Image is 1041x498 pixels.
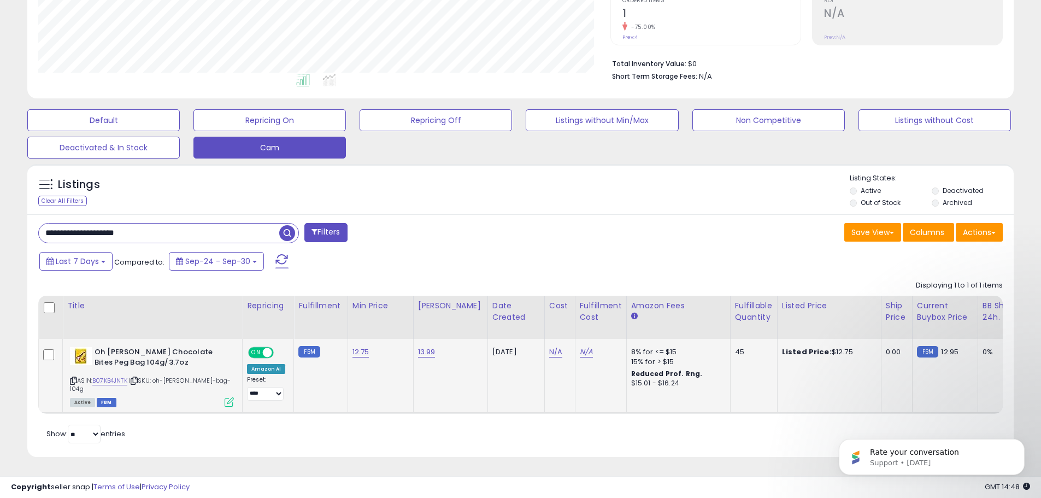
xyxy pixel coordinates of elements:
[631,369,703,378] b: Reduced Prof. Rng.
[298,346,320,358] small: FBM
[631,357,722,367] div: 15% for > $15
[903,223,954,242] button: Columns
[418,300,483,312] div: [PERSON_NAME]
[352,300,409,312] div: Min Price
[298,300,343,312] div: Fulfillment
[886,300,908,323] div: Ship Price
[193,137,346,159] button: Cam
[631,379,722,388] div: $15.01 - $16.24
[11,482,190,493] div: seller snap | |
[943,186,984,195] label: Deactivated
[97,398,116,407] span: FBM
[622,7,801,22] h2: 1
[956,223,1003,242] button: Actions
[735,300,773,323] div: Fulfillable Quantity
[95,347,227,370] b: Oh [PERSON_NAME] Chocolate Bites Peg Bag 104g/3.7oz
[39,252,113,271] button: Last 7 Days
[11,482,51,492] strong: Copyright
[782,347,873,357] div: $12.75
[580,300,622,323] div: Fulfillment Cost
[272,348,290,358] span: OFF
[360,109,512,131] button: Repricing Off
[114,257,164,267] span: Compared to:
[622,34,638,40] small: Prev: 4
[910,227,944,238] span: Columns
[822,416,1041,493] iframe: Intercom notifications message
[93,482,140,492] a: Terms of Use
[917,346,938,358] small: FBM
[983,300,1022,323] div: BB Share 24h.
[352,347,369,358] a: 12.75
[824,7,1002,22] h2: N/A
[247,376,285,401] div: Preset:
[886,347,904,357] div: 0.00
[861,198,901,207] label: Out of Stock
[549,300,571,312] div: Cost
[850,173,1014,184] p: Listing States:
[38,196,87,206] div: Clear All Filters
[67,300,238,312] div: Title
[27,137,180,159] button: Deactivated & In Stock
[70,398,95,407] span: All listings currently available for purchase on Amazon
[861,186,881,195] label: Active
[631,312,638,321] small: Amazon Fees.
[735,347,769,357] div: 45
[844,223,901,242] button: Save View
[185,256,250,267] span: Sep-24 - Sep-30
[169,252,264,271] button: Sep-24 - Sep-30
[492,300,540,323] div: Date Created
[249,348,263,358] span: ON
[70,376,231,392] span: | SKU: oh-[PERSON_NAME]-bag-104g
[983,347,1019,357] div: 0%
[631,300,726,312] div: Amazon Fees
[612,72,697,81] b: Short Term Storage Fees:
[824,34,845,40] small: Prev: N/A
[943,198,972,207] label: Archived
[193,109,346,131] button: Repricing On
[631,347,722,357] div: 8% for <= $15
[858,109,1011,131] button: Listings without Cost
[56,256,99,267] span: Last 7 Days
[46,429,125,439] span: Show: entries
[699,71,712,81] span: N/A
[627,23,656,31] small: -75.00%
[492,347,536,357] div: [DATE]
[692,109,845,131] button: Non Competitive
[247,364,285,374] div: Amazon AI
[58,177,100,192] h5: Listings
[247,300,289,312] div: Repricing
[92,376,127,385] a: B07KB4JNTK
[916,280,1003,291] div: Displaying 1 to 1 of 1 items
[580,347,593,358] a: N/A
[27,109,180,131] button: Default
[549,347,562,358] a: N/A
[70,347,234,406] div: ASIN:
[526,109,678,131] button: Listings without Min/Max
[612,59,686,68] b: Total Inventory Value:
[612,56,995,69] li: $0
[142,482,190,492] a: Privacy Policy
[418,347,436,358] a: 13.99
[304,223,347,242] button: Filters
[917,300,973,323] div: Current Buybox Price
[782,347,832,357] b: Listed Price:
[782,300,877,312] div: Listed Price
[70,347,92,365] img: 41Raa0ATMZL._SL40_.jpg
[941,347,958,357] span: 12.95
